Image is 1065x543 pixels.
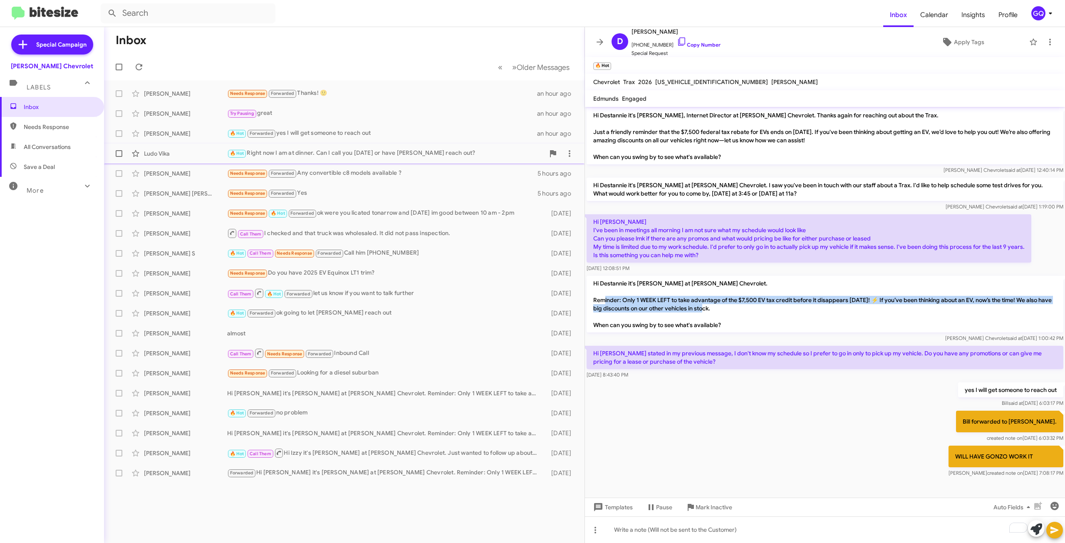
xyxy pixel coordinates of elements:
div: [DATE] [542,409,578,417]
input: Search [101,3,275,23]
button: Next [507,59,575,76]
button: Pause [639,500,679,515]
a: Calendar [914,3,955,27]
div: [PERSON_NAME] [144,469,227,477]
div: [PERSON_NAME] [144,209,227,218]
p: Bill forwarded to [PERSON_NAME]. [956,411,1063,432]
span: [PERSON_NAME] Chevrolet [DATE] 1:19:00 PM [946,203,1063,210]
div: [DATE] [542,429,578,437]
span: 2026 [638,78,652,86]
div: let us know if you want to talk further [227,288,542,298]
div: [PERSON_NAME] [144,409,227,417]
span: Forwarded [228,469,255,477]
div: GQ [1031,6,1045,20]
p: WILL HAVE GONZO WORK IT [949,446,1063,467]
div: [DATE] [542,309,578,317]
div: Hi [PERSON_NAME] it's [PERSON_NAME] at [PERSON_NAME] Chevrolet. Reminder: Only 1 WEEK LEFT to tak... [227,429,542,437]
span: Mark Inactive [696,500,732,515]
div: [PERSON_NAME] [144,229,227,238]
div: [PERSON_NAME] [144,369,227,377]
span: Labels [27,84,51,91]
button: Templates [585,500,639,515]
div: [DATE] [542,389,578,397]
p: Hi Destannie it's [PERSON_NAME] at [PERSON_NAME] Chevrolet. I saw you've been in touch with our s... [587,178,1063,201]
span: Save a Deal [24,163,55,171]
span: Pause [656,500,672,515]
div: Hi [PERSON_NAME] it's [PERSON_NAME] at [PERSON_NAME] Chevrolet. Reminder: Only 1 WEEK LEFT to tak... [227,389,542,397]
button: Apply Tags [900,35,1025,50]
nav: Page navigation example [493,59,575,76]
span: Needs Response [230,91,265,96]
div: Hi [PERSON_NAME] it's [PERSON_NAME] at [PERSON_NAME] Chevrolet. Reminder: Only 1 WEEK LEFT to tak... [227,468,542,478]
span: Call Them [230,351,252,357]
span: Special Campaign [36,40,87,49]
span: said at [1008,400,1023,406]
span: Forwarded [269,170,296,178]
span: Apply Tags [954,35,984,50]
small: 🔥 Hot [593,62,611,70]
a: Special Campaign [11,35,93,55]
span: Call Them [230,291,252,297]
span: [US_VEHICLE_IDENTIFICATION_NUMBER] [655,78,768,86]
span: Edmunds [593,95,619,102]
div: [DATE] [542,369,578,377]
div: [DATE] [542,269,578,278]
span: Needs Response [267,351,302,357]
span: Insights [955,3,992,27]
a: Profile [992,3,1024,27]
span: [PHONE_NUMBER] [632,37,721,49]
span: Forwarded [248,409,275,417]
span: D [617,35,623,48]
div: an hour ago [537,89,578,98]
div: [DATE] [542,349,578,357]
span: Forwarded [269,190,296,198]
div: I checked and that truck was wholesaled. It did not pass inspection. [227,228,542,238]
span: 🔥 Hot [271,211,285,216]
a: Copy Number [677,42,721,48]
div: [PERSON_NAME] [144,109,227,118]
div: [PERSON_NAME] [144,289,227,298]
button: Auto Fields [987,500,1040,515]
span: [PERSON_NAME] [632,27,721,37]
span: » [512,62,517,72]
span: 🔥 Hot [230,451,244,456]
span: Inbox [883,3,914,27]
p: Hi [PERSON_NAME] I've been in meetings all morning I am not sure what my schedule would look like... [587,214,1031,263]
div: [PERSON_NAME] [144,129,227,138]
button: Previous [493,59,508,76]
div: Yes [227,188,537,198]
div: yes I will get someone to reach out [227,129,537,138]
div: Any convertible c8 models available ? [227,169,537,178]
div: [PERSON_NAME] S [144,249,227,258]
span: created note on [987,470,1023,476]
span: Engaged [622,95,646,102]
div: [PERSON_NAME] [PERSON_NAME] [144,189,227,198]
span: Forwarded [306,350,333,358]
div: [PERSON_NAME] [144,309,227,317]
div: [DATE] [542,249,578,258]
span: Needs Response [230,370,265,376]
span: 🔥 Hot [230,310,244,316]
span: said at [1008,335,1022,341]
span: « [498,62,503,72]
div: [PERSON_NAME] [144,429,227,437]
p: Hi [PERSON_NAME] stated in my previous message, I don't know my schedule so I prefer to go in onl... [587,346,1063,369]
span: Auto Fields [993,500,1033,515]
span: Needs Response [230,270,265,276]
div: great [227,109,537,118]
span: [PERSON_NAME] [771,78,818,86]
div: Call him [PHONE_NUMBER] [227,248,542,258]
span: Call Them [250,250,271,256]
button: Mark Inactive [679,500,739,515]
div: Ludo Vika [144,149,227,158]
span: said at [1008,203,1023,210]
span: 🔥 Hot [230,410,244,416]
span: Needs Response [230,171,265,176]
span: Forwarded [269,369,296,377]
span: [PERSON_NAME] [DATE] 7:08:17 PM [949,470,1063,476]
span: Inbox [24,103,94,111]
span: Needs Response [24,123,94,131]
h1: Inbox [116,34,146,47]
span: Forwarded [248,130,275,138]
